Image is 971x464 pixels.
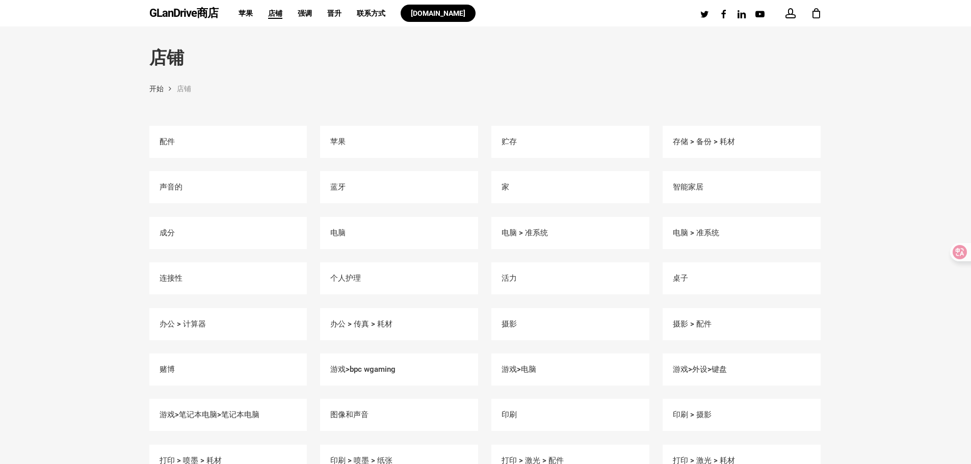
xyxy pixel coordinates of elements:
font: 店铺 [177,85,191,93]
font: 开始 [149,85,164,93]
font: 电脑 [330,228,346,237]
font: 声音的 [160,182,182,192]
font: 家 [502,182,509,192]
font: 办公 > 计算器 [160,319,206,329]
a: [DOMAIN_NAME] [401,10,476,17]
a: 访问产品类别游戏>电脑 [491,353,649,386]
font: 苹果 [330,137,346,146]
font: 电脑 > 准系统 [673,228,719,237]
font: 蓝牙 [330,182,346,192]
font: 连接性 [160,274,182,283]
a: GLanDrive商店 [149,8,218,19]
a: 访问产品类别游戏>BPC WGaming [320,353,478,386]
a: 访问产品类别连接 [149,262,307,294]
font: 游戏>笔记本电脑>笔记本电脑 [160,410,259,419]
font: 游戏>电脑 [502,365,536,374]
a: 开始 [149,84,164,93]
a: 访问产品类别个人护理 [320,262,478,294]
font: 存储 > 备份 > 耗材 [673,137,735,146]
a: 访问产品类别 打印 [491,399,649,431]
font: 智能家居 [673,182,703,192]
a: 访问产品类别主页 [491,171,649,203]
font: 赌博 [160,365,175,374]
font: 桌子 [673,274,688,283]
a: 强调 [298,10,312,17]
a: 苹果 [239,10,253,17]
font: GLanDrive商店 [149,7,218,19]
font: 摄影 > 配件 [673,319,712,329]
font: 摄影 [502,319,517,329]
font: 个人护理 [330,274,361,283]
a: 访问产品类别游戏>外设>键盘 [663,353,821,386]
font: 店铺 [149,47,184,68]
font: 联系方式 [357,9,385,17]
a: 访问产品类别办公 > 计算器 [149,308,307,340]
a: 店铺 [268,10,282,17]
a: 访问产品类别计算机 > 准系统 [663,217,821,249]
a: 访问产品类别存储 [491,126,649,158]
a: 访问产品类别游戏 [149,353,307,386]
a: 访问 Apple 的产品类别 [320,126,478,158]
font: 印刷 > 摄影 [673,410,712,419]
a: 访问产品类别计算机 [320,217,478,249]
font: 晋升 [327,9,342,17]
a: 晋升 [327,10,342,17]
font: 强调 [298,9,312,17]
font: 图像和声音 [330,410,369,419]
a: 访问产品类别配件 [149,126,307,158]
font: [DOMAIN_NAME] [411,9,465,17]
a: 访问产品类别计算机 > 准系统 [491,217,649,249]
a: 访问产品类别摄影 > 配件 [663,308,821,340]
font: 贮存 [502,137,517,146]
a: 访问产品类别蓝牙 [320,171,478,203]
a: 访问产品类别组件 [149,217,307,249]
font: 办公 > 传真 > 耗材 [330,319,392,329]
font: 配件 [160,137,175,146]
a: 访问产品类别存储 > 备份 > 耗材 [663,126,821,158]
a: 访问产品类别摄影 [491,308,649,340]
font: 活力 [502,274,517,283]
font: 店铺 [268,9,282,17]
font: 游戏>BPC WGaming [330,365,396,374]
font: 电脑 > 准系统 [502,228,548,237]
a: 访问产品类别音频 [149,171,307,203]
a: 访问产品类别图像和声音 [320,399,478,431]
font: 印刷 [502,410,517,419]
font: 成分 [160,228,175,237]
a: 访问产品类别印刷 > 摄影 [663,399,821,431]
font: 苹果 [239,9,253,17]
a: 访问产品类别能源 [491,262,649,294]
a: 访问产品类别办公 > 传真 > 耗材 [320,308,478,340]
a: 访问产品类别 Office [663,262,821,294]
a: 联系方式 [357,10,385,17]
a: 访问产品类别游戏>笔记本电脑>笔记本电脑 [149,399,307,431]
a: 访问产品类别智能家居 [663,171,821,203]
font: 游戏>外设>键盘 [673,365,727,374]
